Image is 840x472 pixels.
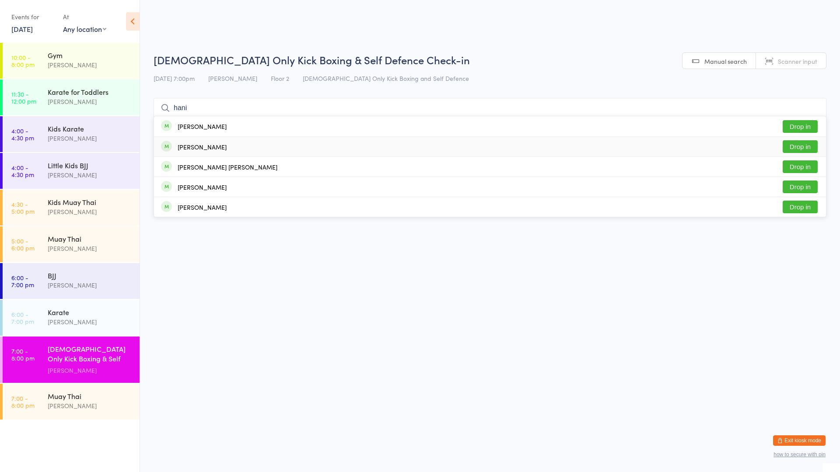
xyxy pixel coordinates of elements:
[11,311,34,325] time: 6:00 - 7:00 pm
[154,52,826,67] h2: [DEMOGRAPHIC_DATA] Only Kick Boxing & Self Defence Check-in
[48,401,132,411] div: [PERSON_NAME]
[154,74,195,83] span: [DATE] 7:00pm
[11,201,35,215] time: 4:30 - 5:00 pm
[3,153,140,189] a: 4:00 -4:30 pmLittle Kids BJJ[PERSON_NAME]
[3,80,140,115] a: 11:30 -12:00 pmKarate for Toddlers[PERSON_NAME]
[3,263,140,299] a: 6:00 -7:00 pmBJJ[PERSON_NAME]
[3,116,140,152] a: 4:00 -4:30 pmKids Karate[PERSON_NAME]
[178,143,227,150] div: [PERSON_NAME]
[3,384,140,420] a: 7:00 -8:00 pmMuay Thai[PERSON_NAME]
[48,124,132,133] div: Kids Karate
[48,344,132,365] div: [DEMOGRAPHIC_DATA] Only Kick Boxing & Self Defence
[48,271,132,280] div: BJJ
[783,180,818,193] button: Drop in
[48,234,132,243] div: Muay Thai
[3,190,140,226] a: 4:30 -5:00 pmKids Muay Thai[PERSON_NAME]
[48,307,132,317] div: Karate
[208,74,257,83] span: [PERSON_NAME]
[11,395,35,409] time: 7:00 - 8:00 pm
[63,10,106,24] div: At
[48,207,132,217] div: [PERSON_NAME]
[303,74,469,83] span: [DEMOGRAPHIC_DATA] Only Kick Boxing and Self Defence
[48,391,132,401] div: Muay Thai
[48,280,132,290] div: [PERSON_NAME]
[783,140,818,153] button: Drop in
[3,337,140,383] a: 7:00 -8:00 pm[DEMOGRAPHIC_DATA] Only Kick Boxing & Self Defence[PERSON_NAME]
[3,300,140,336] a: 6:00 -7:00 pmKarate[PERSON_NAME]
[48,243,132,253] div: [PERSON_NAME]
[11,274,34,288] time: 6:00 - 7:00 pm
[773,451,826,458] button: how to secure with pin
[48,50,132,60] div: Gym
[11,164,34,178] time: 4:00 - 4:30 pm
[783,120,818,133] button: Drop in
[63,24,106,34] div: Any location
[48,60,132,70] div: [PERSON_NAME]
[704,57,747,66] span: Manual search
[11,10,54,24] div: Events for
[48,160,132,170] div: Little Kids BJJ
[3,226,140,262] a: 5:00 -6:00 pmMuay Thai[PERSON_NAME]
[48,133,132,143] div: [PERSON_NAME]
[48,87,132,97] div: Karate for Toddlers
[11,90,36,104] time: 11:30 - 12:00 pm
[48,317,132,327] div: [PERSON_NAME]
[48,365,132,375] div: [PERSON_NAME]
[178,204,227,211] div: [PERSON_NAME]
[178,184,227,191] div: [PERSON_NAME]
[11,24,33,34] a: [DATE]
[11,127,34,141] time: 4:00 - 4:30 pm
[3,43,140,79] a: 10:00 -8:00 pmGym[PERSON_NAME]
[154,98,826,118] input: Search
[48,197,132,207] div: Kids Muay Thai
[773,435,826,446] button: Exit kiosk mode
[178,123,227,130] div: [PERSON_NAME]
[48,170,132,180] div: [PERSON_NAME]
[11,54,35,68] time: 10:00 - 8:00 pm
[11,347,35,361] time: 7:00 - 8:00 pm
[48,97,132,107] div: [PERSON_NAME]
[778,57,817,66] span: Scanner input
[178,163,277,170] div: [PERSON_NAME] [PERSON_NAME]
[783,160,818,173] button: Drop in
[11,237,35,251] time: 5:00 - 6:00 pm
[783,201,818,213] button: Drop in
[271,74,289,83] span: Floor 2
